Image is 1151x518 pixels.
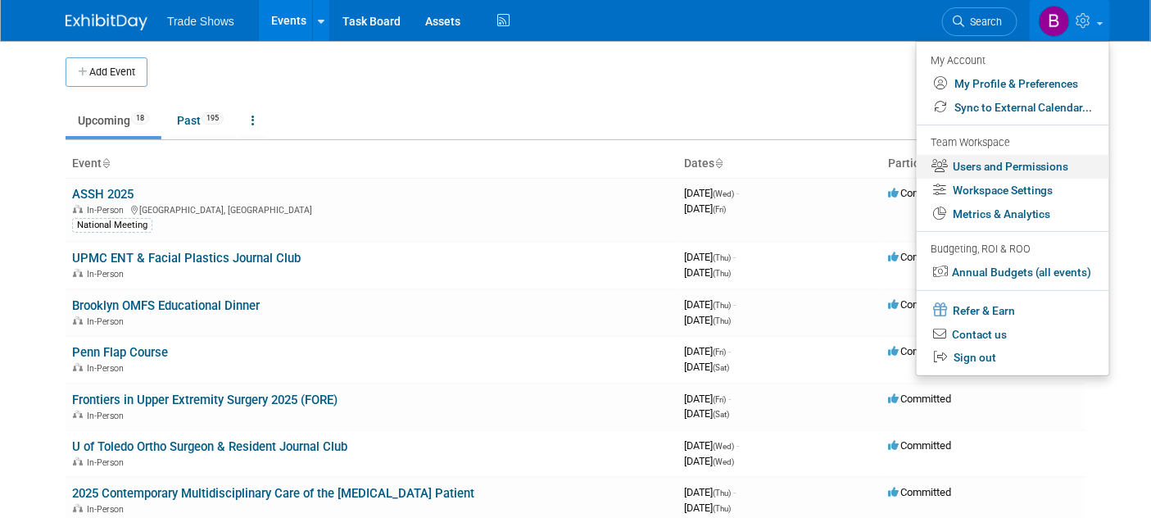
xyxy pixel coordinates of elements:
span: (Wed) [713,442,734,451]
span: Search [964,16,1002,28]
a: Metrics & Analytics [917,202,1109,226]
div: Team Workspace [931,134,1093,152]
a: Refer & Earn [917,298,1109,323]
span: Committed [888,251,951,263]
span: (Sat) [713,410,729,419]
span: [DATE] [684,298,736,311]
a: Penn Flap Course [72,345,168,360]
span: (Thu) [713,301,731,310]
span: Trade Shows [167,15,234,28]
span: [DATE] [684,393,731,405]
span: - [736,187,739,199]
a: Brooklyn OMFS Educational Dinner [72,298,260,313]
a: Annual Budgets (all events) [917,261,1109,284]
span: (Thu) [713,504,731,513]
a: ASSH 2025 [72,187,134,202]
span: (Thu) [713,316,731,325]
img: In-Person Event [73,363,83,371]
a: UPMC ENT & Facial Plastics Journal Club [72,251,301,266]
span: [DATE] [684,486,736,498]
a: Frontiers in Upper Extremity Surgery 2025 (FORE) [72,393,338,407]
span: [DATE] [684,251,736,263]
span: (Thu) [713,488,731,498]
span: In-Person [87,269,129,279]
span: - [733,298,736,311]
a: Workspace Settings [917,179,1109,202]
span: (Fri) [713,348,726,357]
span: [DATE] [684,455,734,467]
span: [DATE] [684,361,729,373]
span: (Thu) [713,269,731,278]
a: Sort by Start Date [714,157,723,170]
span: Committed [888,187,951,199]
a: Past195 [165,105,236,136]
span: In-Person [87,205,129,216]
div: Budgeting, ROI & ROO [931,241,1093,258]
span: [DATE] [684,439,739,452]
span: [DATE] [684,187,739,199]
span: [DATE] [684,502,731,514]
span: In-Person [87,457,129,468]
span: (Fri) [713,395,726,404]
a: Upcoming18 [66,105,161,136]
a: Sort by Event Name [102,157,110,170]
a: My Profile & Preferences [917,72,1109,96]
div: [GEOGRAPHIC_DATA], [GEOGRAPHIC_DATA] [72,202,671,216]
a: Sync to External Calendar... [917,96,1109,120]
a: 2025 Contemporary Multidisciplinary Care of the [MEDICAL_DATA] Patient [72,486,474,501]
span: [DATE] [684,202,726,215]
span: (Fri) [713,205,726,214]
span: - [733,486,736,498]
span: - [728,345,731,357]
span: In-Person [87,316,129,327]
span: (Wed) [713,457,734,466]
span: 18 [131,112,149,125]
button: Add Event [66,57,147,87]
span: (Sat) [713,363,729,372]
span: (Wed) [713,189,734,198]
span: [DATE] [684,314,731,326]
img: ExhibitDay [66,14,147,30]
span: Committed [888,486,951,498]
a: Contact us [917,323,1109,347]
span: In-Person [87,411,129,421]
span: Committed [888,439,951,452]
span: Committed [888,298,951,311]
span: - [733,251,736,263]
th: Event [66,150,677,178]
div: National Meeting [72,218,152,233]
div: My Account [931,50,1093,70]
span: [DATE] [684,345,731,357]
span: 195 [202,112,224,125]
img: In-Person Event [73,504,83,512]
span: Committed [888,393,951,405]
span: - [728,393,731,405]
img: In-Person Event [73,411,83,419]
a: U of Toledo Ortho Surgeon & Resident Journal Club [72,439,347,454]
img: In-Person Event [73,457,83,466]
span: In-Person [87,504,129,515]
img: In-Person Event [73,205,83,213]
span: In-Person [87,363,129,374]
span: [DATE] [684,407,729,420]
th: Participation [881,150,1085,178]
a: Sign out [917,346,1109,370]
span: (Thu) [713,253,731,262]
span: Committed [888,345,951,357]
a: Search [942,7,1017,36]
span: - [736,439,739,452]
th: Dates [677,150,881,178]
span: [DATE] [684,266,731,279]
a: Users and Permissions [917,155,1109,179]
img: Becca Rensi [1039,6,1070,37]
img: In-Person Event [73,269,83,277]
img: In-Person Event [73,316,83,325]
